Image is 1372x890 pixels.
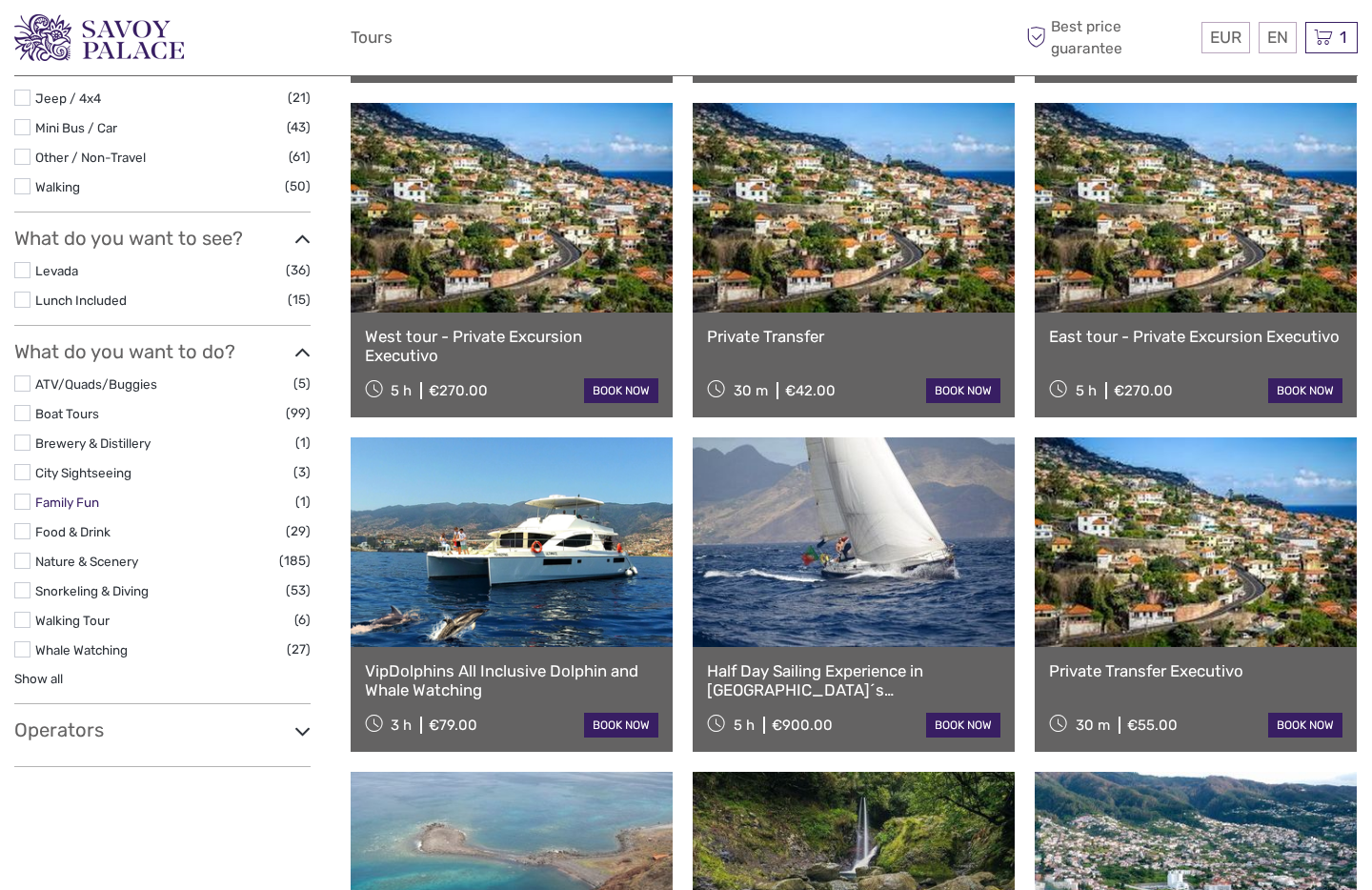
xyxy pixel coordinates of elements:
a: Family Fun [35,495,99,510]
span: 30 m [1076,717,1110,734]
a: City Sightseeing [35,465,131,480]
a: book now [1268,378,1342,403]
div: EN [1259,22,1297,53]
a: Private Transfer Executivo [1049,661,1342,680]
a: book now [926,378,1000,403]
a: East tour - Private Excursion Executivo [1049,327,1342,346]
h3: What do you want to see? [14,227,311,250]
a: West tour - Private Excursion Executivo [365,327,658,366]
a: Brewery & Distillery [35,435,151,451]
a: Levada [35,263,78,278]
a: Nature & Scenery [35,554,138,569]
a: Show all [14,671,63,686]
a: Walking Tour [35,613,110,628]
a: Other / Non-Travel [35,150,146,165]
span: (50) [285,175,311,197]
a: Boat Tours [35,406,99,421]
span: EUR [1210,28,1241,47]
span: (15) [288,289,311,311]
span: (27) [287,638,311,660]
a: Lunch Included [35,293,127,308]
img: 3279-876b4492-ee62-4c61-8ef8-acb0a8f63b96_logo_small.png [14,14,184,61]
span: (6) [294,609,311,631]
div: €900.00 [772,717,833,734]
a: Tours [351,24,393,51]
span: (5) [293,373,311,394]
span: (1) [295,432,311,454]
h3: What do you want to do? [14,340,311,363]
p: We're away right now. Please check back later! [27,33,215,49]
a: Jeep / 4x4 [35,91,101,106]
span: (185) [279,550,311,572]
a: book now [584,713,658,738]
a: book now [1268,713,1342,738]
span: Best price guarantee [1022,16,1198,58]
span: 30 m [734,382,768,399]
a: VipDolphins All Inclusive Dolphin and Whale Watching [365,661,658,700]
a: Private Transfer [707,327,1000,346]
div: €270.00 [429,382,488,399]
span: (53) [286,579,311,601]
a: book now [926,713,1000,738]
span: 3 h [391,717,412,734]
div: €270.00 [1114,382,1173,399]
a: Mini Bus / Car [35,120,117,135]
span: (43) [287,116,311,138]
div: €79.00 [429,717,477,734]
span: (21) [288,87,311,109]
span: (36) [286,259,311,281]
span: (29) [286,520,311,542]
button: Open LiveChat chat widget [219,30,242,52]
span: 5 h [1076,382,1097,399]
a: Food & Drink [35,524,111,539]
a: book now [584,378,658,403]
span: (3) [293,461,311,483]
a: Whale Watching [35,642,128,657]
span: (61) [289,146,311,168]
div: €55.00 [1127,717,1178,734]
a: ATV/Quads/Buggies [35,376,157,392]
span: (99) [286,402,311,424]
a: Walking [35,179,80,194]
h3: Operators [14,718,311,741]
div: €42.00 [785,382,836,399]
span: 5 h [734,717,755,734]
span: (1) [295,491,311,513]
span: 1 [1337,28,1349,47]
a: Snorkeling & Diving [35,583,149,598]
span: 5 h [391,382,412,399]
a: Half Day Sailing Experience in [GEOGRAPHIC_DATA]´s [GEOGRAPHIC_DATA] [707,661,1000,700]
